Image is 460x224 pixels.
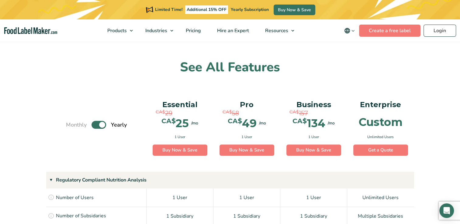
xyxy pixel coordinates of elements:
[439,203,454,218] div: Open Intercom Messenger
[209,19,256,42] a: Hire an Expert
[147,188,213,207] div: 1 User
[292,118,325,129] div: 134
[220,99,274,110] p: Pro
[359,25,420,37] a: Create a free label
[191,120,198,126] span: /mo
[231,7,269,12] span: Yearly Subscription
[155,7,182,12] span: Limited Time!
[424,25,456,37] a: Login
[161,118,176,124] span: CA$
[289,109,299,116] span: CA$
[99,19,136,42] a: Products
[259,120,266,126] span: /mo
[92,121,106,129] label: Toggle
[165,109,172,118] span: 29
[56,194,94,202] p: Number of Users
[328,120,335,126] span: /mo
[213,188,280,207] div: 1 User
[153,144,207,156] a: Buy Now & Save
[215,27,250,34] span: Hire an Expert
[308,134,319,140] span: 1 User
[263,27,289,34] span: Resources
[359,117,403,127] div: Custom
[161,118,189,129] div: 25
[347,188,414,207] div: Unlimited Users
[137,19,176,42] a: Industries
[56,212,106,220] p: Number of Subsidaries
[111,121,127,129] span: Yearly
[153,99,207,110] p: Essential
[353,144,408,156] a: Get a Quote
[220,144,274,156] a: Buy Now & Save
[257,19,297,42] a: Resources
[184,27,202,34] span: Pricing
[175,134,185,140] span: 1 User
[353,99,408,110] p: Enterprise
[66,121,87,129] span: Monthly
[46,171,414,188] div: Regulatory Compliant Nutrition Analysis
[156,109,165,116] span: CA$
[299,109,308,118] span: 157
[105,27,127,34] span: Products
[185,5,228,14] span: Additional 15% OFF
[367,134,394,140] span: Unlimited Users
[178,19,208,42] a: Pricing
[228,118,257,129] div: 49
[31,59,429,76] h2: See All Features
[232,109,239,118] span: 58
[144,27,168,34] span: Industries
[292,118,307,124] span: CA$
[241,134,252,140] span: 1 User
[228,118,242,124] span: CA$
[280,188,347,207] div: 1 User
[286,144,341,156] a: Buy Now & Save
[286,99,341,110] p: Business
[223,109,232,116] span: CA$
[274,5,315,15] a: Buy Now & Save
